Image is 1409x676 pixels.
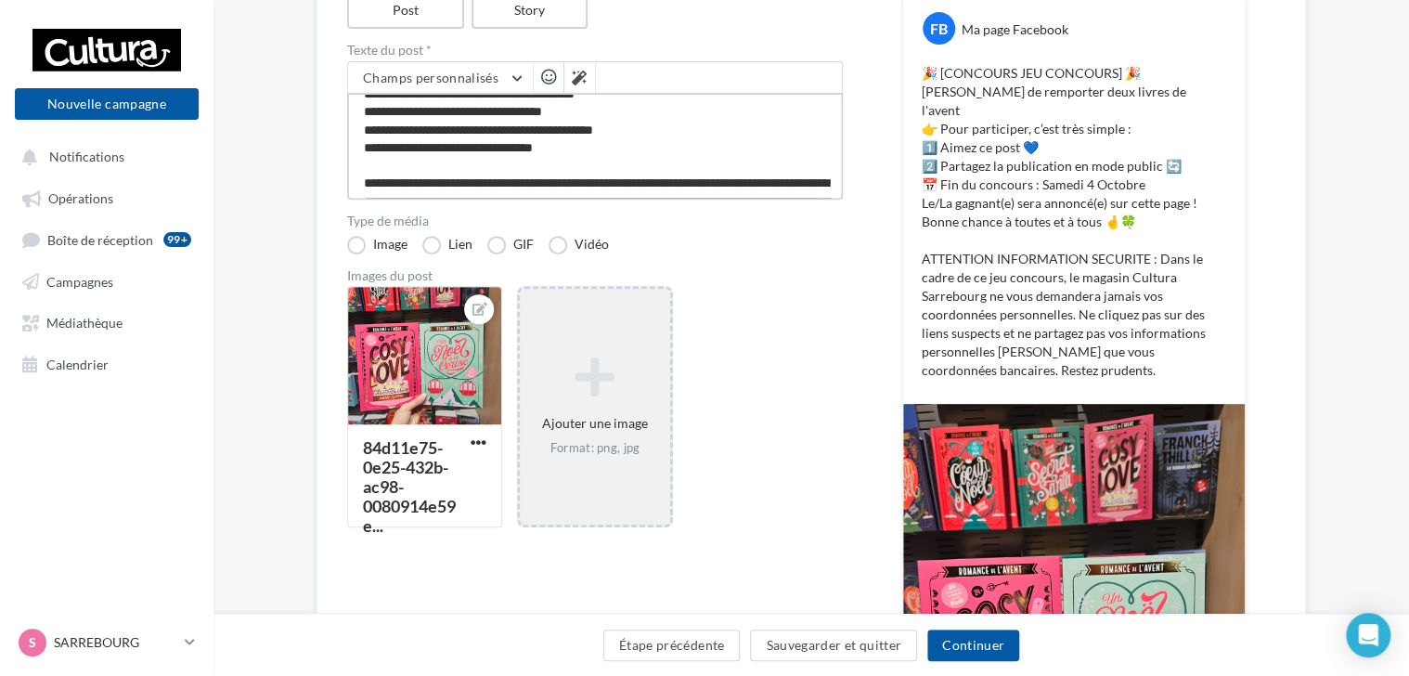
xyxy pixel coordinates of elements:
[347,236,407,254] label: Image
[750,630,917,661] button: Sauvegarder et quitter
[49,149,124,164] span: Notifications
[363,437,456,536] div: 84d11e75-0e25-432b-ac98-0080914e59e...
[422,236,472,254] label: Lien
[48,190,113,206] span: Opérations
[923,12,955,45] div: FB
[487,236,534,254] label: GIF
[29,633,36,652] span: S
[11,346,202,380] a: Calendrier
[11,305,202,338] a: Médiathèque
[15,625,199,660] a: S SARREBOURG
[549,236,609,254] label: Vidéo
[11,222,202,256] a: Boîte de réception99+
[603,630,741,661] button: Étape précédente
[46,315,123,331] span: Médiathèque
[11,139,195,173] button: Notifications
[927,630,1019,661] button: Continuer
[1346,613,1390,657] div: Open Intercom Messenger
[11,180,202,214] a: Opérations
[922,64,1226,380] p: 🎉 [CONCOURS JEU CONCOURS] 🎉 [PERSON_NAME] de remporter deux livres de l'avent 👉 Pour participer, ...
[347,44,843,57] label: Texte du post *
[348,62,533,94] button: Champs personnalisés
[46,356,109,371] span: Calendrier
[347,269,843,282] div: Images du post
[11,264,202,297] a: Campagnes
[15,88,199,120] button: Nouvelle campagne
[46,273,113,289] span: Campagnes
[54,633,177,652] p: SARREBOURG
[47,231,153,247] span: Boîte de réception
[363,70,498,85] span: Champs personnalisés
[962,20,1068,39] div: Ma page Facebook
[163,232,191,247] div: 99+
[347,214,843,227] label: Type de média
